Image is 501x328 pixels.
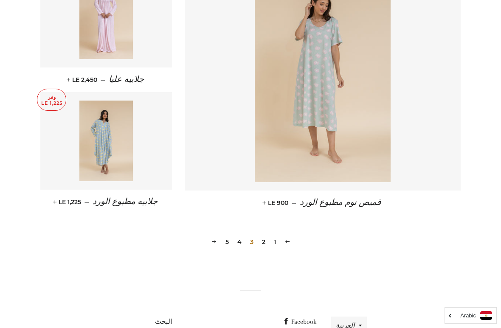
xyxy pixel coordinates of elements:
a: قميص نوم مطبوع الورد — LE 900 [185,191,461,215]
span: قميص نوم مطبوع الورد [300,198,381,207]
a: جلابيه مطبوع الورد — LE 1,225 [40,190,172,214]
span: — [101,76,105,84]
a: جلابيه عليا — LE 2,450 [40,67,172,92]
span: جلابيه عليا [109,75,144,84]
a: Facebook [283,318,316,325]
a: 4 [234,235,245,248]
a: 1 [270,235,279,248]
a: البحث [155,318,172,325]
span: جلابيه مطبوع الورد [93,197,158,206]
span: LE 1,225 [55,198,81,206]
a: Arabic [449,311,492,320]
span: LE 900 [264,199,288,207]
span: — [84,198,89,206]
span: 3 [247,235,257,248]
span: LE 2,450 [68,76,97,84]
span: — [292,199,296,207]
i: Arabic [460,313,476,318]
a: 5 [222,235,232,248]
a: 2 [259,235,269,248]
p: وفر LE 1,225 [37,89,66,111]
